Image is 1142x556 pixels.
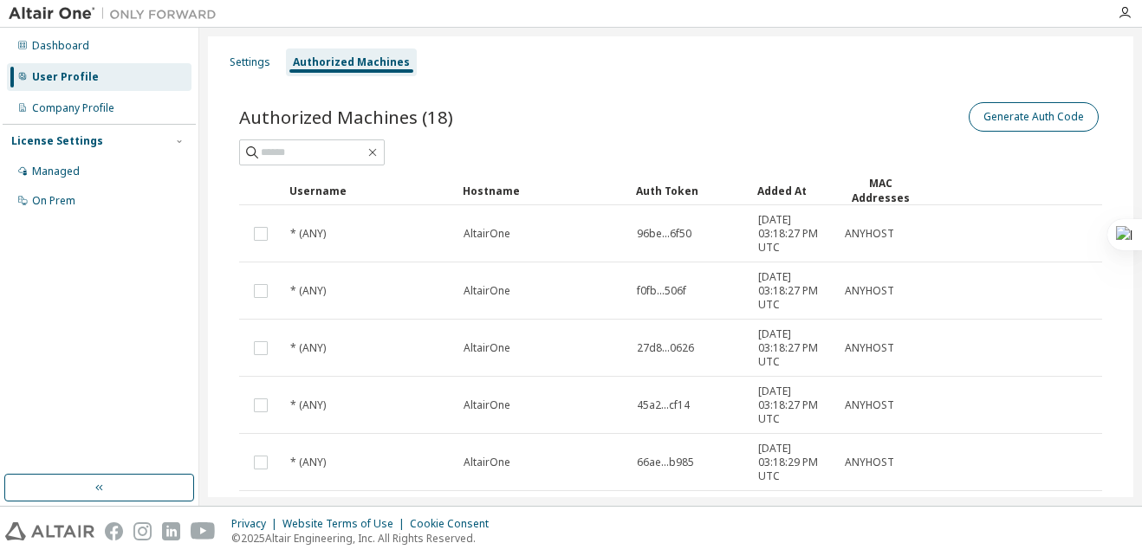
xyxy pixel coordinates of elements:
img: facebook.svg [105,522,123,540]
img: altair_logo.svg [5,522,94,540]
button: Generate Auth Code [969,102,1099,132]
div: Company Profile [32,101,114,115]
div: Managed [32,165,80,178]
p: © 2025 Altair Engineering, Inc. All Rights Reserved. [231,531,499,546]
span: * (ANY) [290,227,326,241]
img: Altair One [9,5,225,23]
span: 96be...6f50 [637,227,691,241]
span: [DATE] 03:18:27 PM UTC [758,213,829,255]
span: ANYHOST [845,284,894,298]
span: AltairOne [464,398,510,412]
div: Settings [230,55,270,69]
div: Dashboard [32,39,89,53]
div: Auth Token [636,177,743,204]
span: AltairOne [464,456,510,469]
div: License Settings [11,134,103,148]
div: Cookie Consent [410,517,499,531]
span: [DATE] 03:18:27 PM UTC [758,327,829,369]
div: User Profile [32,70,99,84]
span: 66ae...b985 [637,456,694,469]
span: * (ANY) [290,398,326,412]
img: linkedin.svg [162,522,180,540]
span: Authorized Machines (18) [239,105,453,129]
span: 27d8...0626 [637,341,694,355]
span: AltairOne [464,284,510,298]
span: f0fb...506f [637,284,686,298]
div: On Prem [32,194,75,208]
span: [DATE] 03:18:27 PM UTC [758,385,829,426]
span: [DATE] 03:18:27 PM UTC [758,270,829,312]
span: [DATE] 03:18:29 PM UTC [758,442,829,483]
div: Hostname [463,177,622,204]
span: ANYHOST [845,341,894,355]
img: youtube.svg [191,522,216,540]
span: * (ANY) [290,456,326,469]
img: instagram.svg [133,522,152,540]
div: MAC Addresses [844,176,917,205]
span: AltairOne [464,227,510,241]
div: Website Terms of Use [282,517,410,531]
div: Privacy [231,517,282,531]
div: Added At [757,177,830,204]
div: Authorized Machines [293,55,410,69]
span: ANYHOST [845,227,894,241]
span: 45a2...cf14 [637,398,690,412]
span: ANYHOST [845,456,894,469]
span: ANYHOST [845,398,894,412]
span: AltairOne [464,341,510,355]
span: * (ANY) [290,284,326,298]
div: Username [289,177,449,204]
span: * (ANY) [290,341,326,355]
